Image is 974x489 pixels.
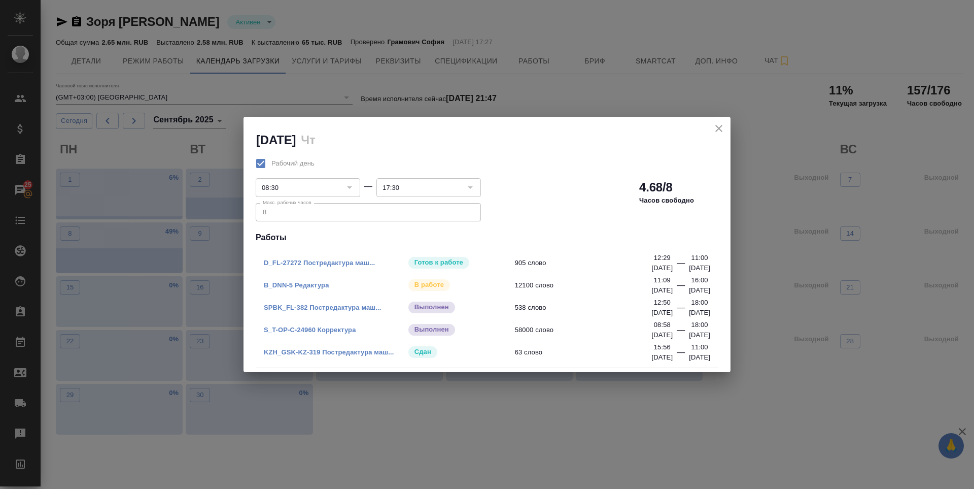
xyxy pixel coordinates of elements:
span: 12100 слово [515,280,658,290]
p: 11:09 [654,275,671,285]
span: 538 слово [515,303,658,313]
p: 11:00 [691,342,708,352]
p: [DATE] [651,285,673,296]
h2: Чт [301,133,315,147]
p: [DATE] [689,263,710,273]
a: D_FL-27272 Постредактура маш... [264,259,375,267]
div: — [677,346,685,363]
a: S_T-OP-C-24960 Корректура [264,326,356,334]
div: — [677,302,685,318]
p: 11:00 [691,253,708,263]
h4: Работы [256,232,718,244]
div: — [677,324,685,340]
p: Сдан [414,347,431,357]
div: — [364,180,372,192]
p: [DATE] [651,352,673,363]
p: 12:29 [654,253,671,263]
span: Рабочий день [271,158,315,169]
p: 16:00 [691,275,708,285]
p: В работе [414,280,444,290]
p: 12:50 [654,298,671,308]
p: Выполнен [414,302,449,312]
a: SPBK_FL-382 Постредактура маш... [264,304,381,311]
h2: 4.68/8 [639,179,673,195]
span: 63 слово [515,347,658,357]
p: Часов свободно [639,195,694,206]
p: 15:56 [654,342,671,352]
a: KZH_GSK-KZ-319 Постредактура маш... [264,348,394,356]
p: 08:58 [654,320,671,330]
p: [DATE] [651,308,673,318]
p: 18:00 [691,320,708,330]
p: [DATE] [689,352,710,363]
p: [DATE] [651,263,673,273]
p: [DATE] [689,285,710,296]
p: [DATE] [689,330,710,340]
p: Выполнен [414,324,449,335]
div: — [677,279,685,296]
p: [DATE] [689,308,710,318]
span: 58000 слово [515,325,658,335]
span: 905 слово [515,258,658,268]
button: close [711,121,726,136]
p: 18:00 [691,298,708,308]
div: — [677,257,685,273]
p: Готов к работе [414,257,463,268]
a: B_DNN-5 Редактура [264,281,329,289]
h2: [DATE] [256,133,296,147]
p: [DATE] [651,330,673,340]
